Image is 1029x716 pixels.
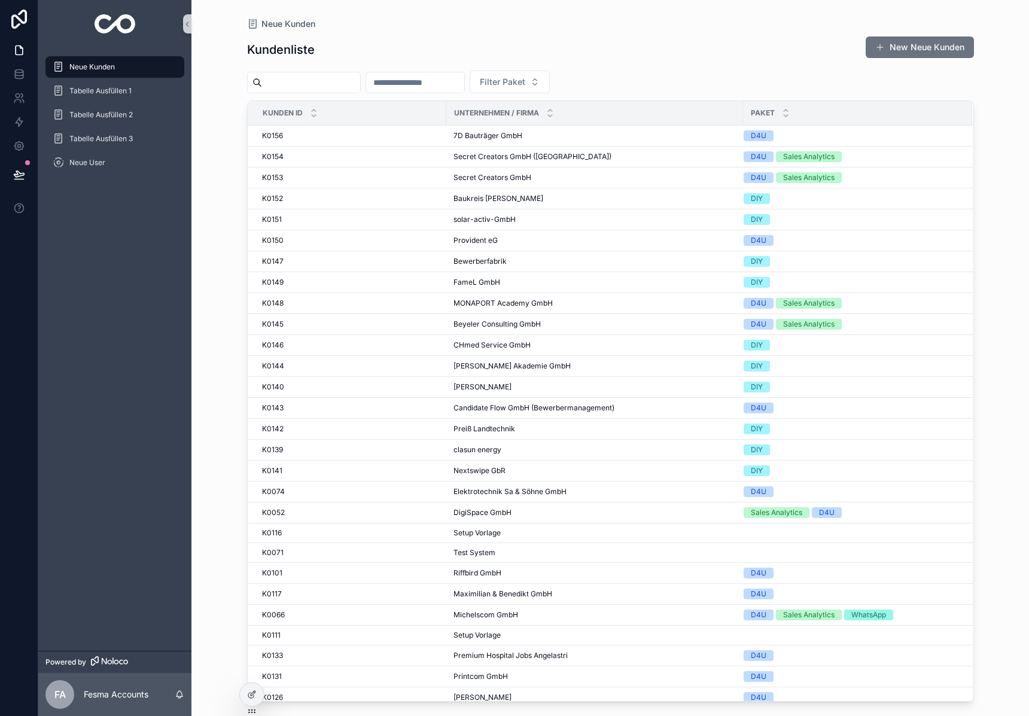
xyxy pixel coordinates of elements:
[453,610,518,620] span: Michelscom GmbH
[851,610,886,620] div: WhatsApp
[262,487,285,496] span: K0074
[751,319,766,330] div: D4U
[453,487,736,496] a: Elektrotechnik Sa & Söhne GmbH
[744,382,958,392] a: DIY
[262,257,439,266] a: K0147
[470,71,550,93] button: Select Button
[453,693,736,702] a: [PERSON_NAME]
[453,445,736,455] a: clasun energy
[453,630,501,640] span: Setup Vorlage
[744,298,958,309] a: D4USales Analytics
[262,548,439,557] a: K0071
[751,340,763,351] div: DIY
[263,108,303,118] span: Kunden ID
[453,651,736,660] a: Premium Hospital Jobs Angelastri
[751,382,763,392] div: DIY
[744,214,958,225] a: DIY
[453,215,516,224] span: solar-activ-GmbH
[262,319,284,329] span: K0145
[262,693,283,702] span: K0126
[262,528,282,538] span: K0116
[262,236,284,245] span: K0150
[751,589,766,599] div: D4U
[744,172,958,183] a: D4USales Analytics
[262,257,284,266] span: K0147
[453,466,736,476] a: Nextswipe GbR
[751,214,763,225] div: DIY
[453,528,501,538] span: Setup Vorlage
[866,36,974,58] a: New Neue Kunden
[262,278,284,287] span: K0149
[453,361,736,371] a: [PERSON_NAME] Akademie GmbH
[453,630,736,640] a: Setup Vorlage
[453,487,567,496] span: Elektrotechnik Sa & Söhne GmbH
[744,151,958,162] a: D4USales Analytics
[453,610,736,620] a: Michelscom GmbH
[262,445,283,455] span: K0139
[751,692,766,703] div: D4U
[453,568,501,578] span: Riffbird GmbH
[744,486,958,497] a: D4U
[69,62,115,72] span: Neue Kunden
[453,424,515,434] span: Preiß Landtechnik
[262,152,284,162] span: K0154
[453,528,736,538] a: Setup Vorlage
[453,693,512,702] span: [PERSON_NAME]
[453,319,541,329] span: Beyeler Consulting GmbH
[262,194,283,203] span: K0152
[453,651,568,660] span: Premium Hospital Jobs Angelastri
[453,194,736,203] a: Baukreis [PERSON_NAME]
[783,172,835,183] div: Sales Analytics
[45,128,184,150] a: Tabelle Ausfüllen 3
[453,131,522,141] span: 7D Bauträger GmbH
[783,298,835,309] div: Sales Analytics
[69,110,133,120] span: Tabelle Ausfüllen 2
[262,568,439,578] a: K0101
[262,298,284,308] span: K0148
[262,528,439,538] a: K0116
[262,382,284,392] span: K0140
[751,650,766,661] div: D4U
[262,340,439,350] a: K0146
[262,589,439,599] a: K0117
[453,382,512,392] span: [PERSON_NAME]
[744,444,958,455] a: DIY
[744,692,958,703] a: D4U
[262,278,439,287] a: K0149
[45,657,86,667] span: Powered by
[453,340,736,350] a: CHmed Service GmbH
[751,610,766,620] div: D4U
[453,548,736,557] a: Test System
[751,108,775,118] span: Paket
[262,424,284,434] span: K0142
[69,86,132,96] span: Tabelle Ausfüllen 1
[38,48,191,189] div: scrollable content
[744,193,958,204] a: DIY
[744,130,958,141] a: D4U
[262,466,282,476] span: K0141
[453,466,506,476] span: Nextswipe GbR
[744,423,958,434] a: DIY
[262,651,283,660] span: K0133
[262,589,282,599] span: K0117
[453,508,736,517] a: DigiSpace GmbH
[262,568,282,578] span: K0101
[744,671,958,682] a: D4U
[744,650,958,661] a: D4U
[751,403,766,413] div: D4U
[453,672,736,681] a: Printcom GmbH
[453,445,501,455] span: clasun energy
[453,173,531,182] span: Secret Creators GmbH
[744,589,958,599] a: D4U
[84,688,148,700] p: Fesma Accounts
[262,194,439,203] a: K0152
[247,41,315,58] h1: Kundenliste
[262,298,439,308] a: K0148
[453,236,498,245] span: Provident eG
[262,693,439,702] a: K0126
[453,173,736,182] a: Secret Creators GmbH
[751,277,763,288] div: DIY
[262,319,439,329] a: K0145
[45,56,184,78] a: Neue Kunden
[751,172,766,183] div: D4U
